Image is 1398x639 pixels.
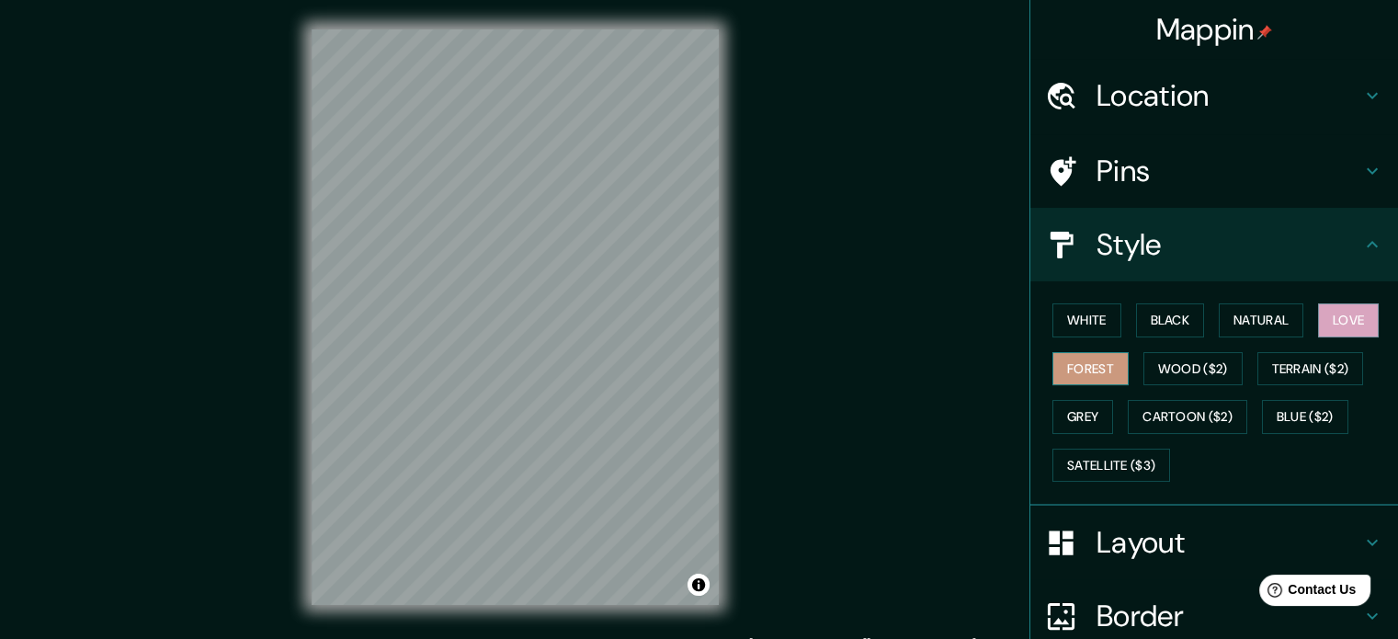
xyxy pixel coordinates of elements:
h4: Pins [1097,153,1361,189]
button: Wood ($2) [1143,352,1243,386]
button: Natural [1219,303,1303,337]
button: Terrain ($2) [1257,352,1364,386]
div: Style [1030,208,1398,281]
h4: Layout [1097,524,1361,561]
h4: Border [1097,598,1361,634]
div: Location [1030,59,1398,132]
div: Layout [1030,506,1398,579]
button: Cartoon ($2) [1128,400,1247,434]
h4: Location [1097,77,1361,114]
button: White [1052,303,1121,337]
button: Toggle attribution [688,574,710,596]
button: Black [1136,303,1205,337]
h4: Style [1097,226,1361,263]
button: Grey [1052,400,1113,434]
button: Forest [1052,352,1129,386]
canvas: Map [312,29,719,605]
img: pin-icon.png [1257,25,1272,40]
button: Blue ($2) [1262,400,1348,434]
div: Pins [1030,134,1398,208]
iframe: Help widget launcher [1234,567,1378,619]
button: Satellite ($3) [1052,449,1170,483]
h4: Mappin [1156,11,1273,48]
button: Love [1318,303,1379,337]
